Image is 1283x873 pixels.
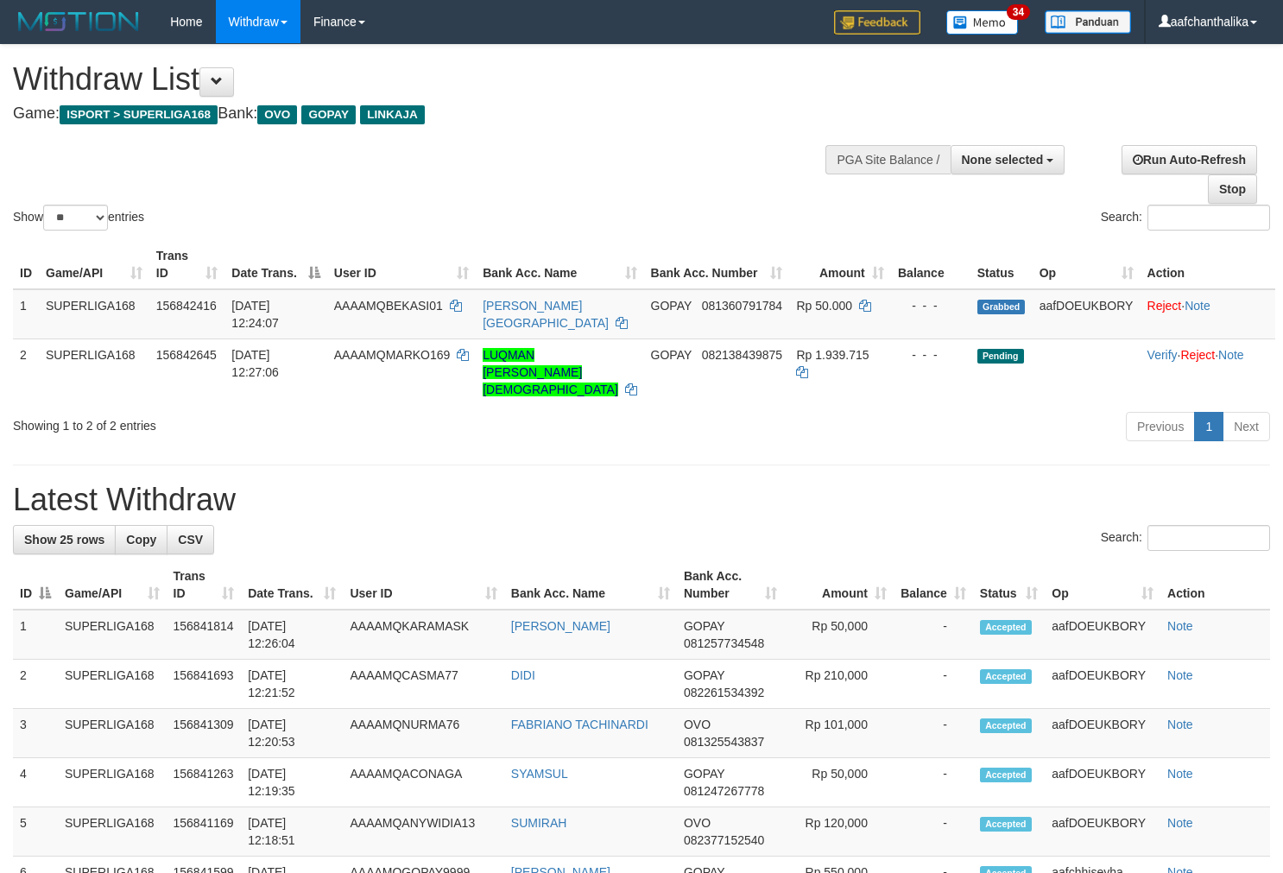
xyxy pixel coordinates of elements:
[1167,718,1193,731] a: Note
[1185,299,1210,313] a: Note
[327,240,476,289] th: User ID: activate to sort column ascending
[898,346,964,364] div: - - -
[13,205,144,231] label: Show entries
[796,348,869,362] span: Rp 1.939.715
[1180,348,1215,362] a: Reject
[58,758,167,807] td: SUPERLIGA168
[241,660,343,709] td: [DATE] 12:21:52
[241,758,343,807] td: [DATE] 12:19:35
[1141,289,1275,339] td: ·
[1045,709,1160,758] td: aafDOEUKBORY
[834,10,920,35] img: Feedback.jpg
[684,668,724,682] span: GOPAY
[301,105,356,124] span: GOPAY
[476,240,643,289] th: Bank Acc. Name: activate to sort column ascending
[343,660,503,709] td: AAAAMQCASMA77
[13,483,1270,517] h1: Latest Withdraw
[343,560,503,610] th: User ID: activate to sort column ascending
[1167,816,1193,830] a: Note
[167,610,242,660] td: 156841814
[224,240,326,289] th: Date Trans.: activate to sort column descending
[13,709,58,758] td: 3
[894,807,973,857] td: -
[980,718,1032,733] span: Accepted
[1141,338,1275,405] td: · ·
[167,758,242,807] td: 156841263
[784,660,894,709] td: Rp 210,000
[360,105,425,124] span: LINKAJA
[684,619,724,633] span: GOPAY
[1194,412,1223,441] a: 1
[511,816,567,830] a: SUMIRAH
[784,610,894,660] td: Rp 50,000
[1147,299,1182,313] a: Reject
[13,9,144,35] img: MOTION_logo.png
[231,299,279,330] span: [DATE] 12:24:07
[1045,10,1131,34] img: panduan.png
[167,807,242,857] td: 156841169
[651,348,692,362] span: GOPAY
[684,816,711,830] span: OVO
[894,709,973,758] td: -
[1033,240,1141,289] th: Op: activate to sort column ascending
[1045,807,1160,857] td: aafDOEUKBORY
[1147,205,1270,231] input: Search:
[825,145,950,174] div: PGA Site Balance /
[1045,610,1160,660] td: aafDOEUKBORY
[334,299,443,313] span: AAAAMQBEKASI01
[511,767,568,781] a: SYAMSUL
[702,348,782,362] span: Copy 082138439875 to clipboard
[1045,660,1160,709] td: aafDOEUKBORY
[970,240,1033,289] th: Status
[13,525,116,554] a: Show 25 rows
[789,240,890,289] th: Amount: activate to sort column ascending
[651,299,692,313] span: GOPAY
[951,145,1065,174] button: None selected
[1045,758,1160,807] td: aafDOEUKBORY
[241,807,343,857] td: [DATE] 12:18:51
[511,619,610,633] a: [PERSON_NAME]
[1101,205,1270,231] label: Search:
[58,807,167,857] td: SUPERLIGA168
[784,758,894,807] td: Rp 50,000
[13,105,838,123] h4: Game: Bank:
[684,735,764,749] span: Copy 081325543837 to clipboard
[977,349,1024,364] span: Pending
[1126,412,1195,441] a: Previous
[167,709,242,758] td: 156841309
[1160,560,1270,610] th: Action
[334,348,451,362] span: AAAAMQMARKO169
[241,560,343,610] th: Date Trans.: activate to sort column ascending
[784,807,894,857] td: Rp 120,000
[343,610,503,660] td: AAAAMQKARAMASK
[156,348,217,362] span: 156842645
[343,807,503,857] td: AAAAMQANYWIDIA13
[43,205,108,231] select: Showentries
[13,240,39,289] th: ID
[13,289,39,339] td: 1
[13,62,838,97] h1: Withdraw List
[156,299,217,313] span: 156842416
[39,289,149,339] td: SUPERLIGA168
[178,533,203,547] span: CSV
[962,153,1044,167] span: None selected
[980,817,1032,832] span: Accepted
[980,768,1032,782] span: Accepted
[13,660,58,709] td: 2
[977,300,1026,314] span: Grabbed
[980,620,1032,635] span: Accepted
[126,533,156,547] span: Copy
[343,758,503,807] td: AAAAMQACONAGA
[149,240,225,289] th: Trans ID: activate to sort column ascending
[231,348,279,379] span: [DATE] 12:27:06
[241,610,343,660] td: [DATE] 12:26:04
[684,636,764,650] span: Copy 081257734548 to clipboard
[1147,525,1270,551] input: Search:
[343,709,503,758] td: AAAAMQNURMA76
[60,105,218,124] span: ISPORT > SUPERLIGA168
[1218,348,1244,362] a: Note
[980,669,1032,684] span: Accepted
[24,533,104,547] span: Show 25 rows
[1045,560,1160,610] th: Op: activate to sort column ascending
[894,560,973,610] th: Balance: activate to sort column ascending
